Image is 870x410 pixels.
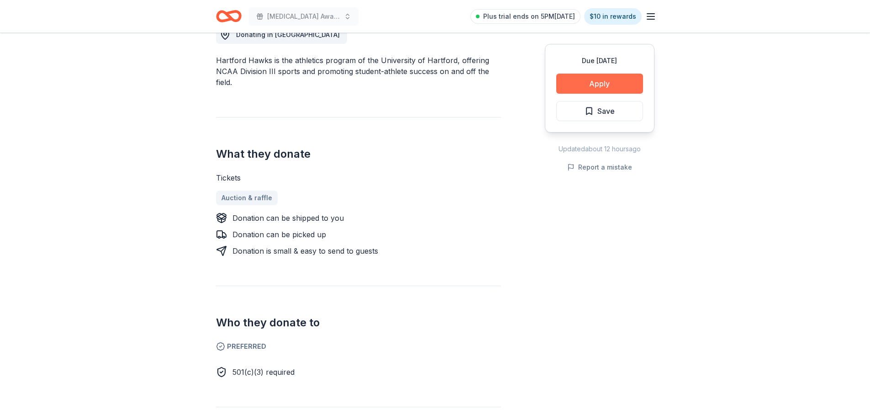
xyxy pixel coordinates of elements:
a: Home [216,5,242,27]
span: Donating in [GEOGRAPHIC_DATA] [236,31,340,38]
div: Donation can be picked up [232,229,326,240]
div: Donation can be shipped to you [232,213,344,224]
div: Donation is small & easy to send to guests [232,245,378,256]
h2: Who they donate to [216,315,501,330]
button: [MEDICAL_DATA] Awareness Raffle [249,7,359,26]
button: Save [556,101,643,121]
div: Tickets [216,172,501,183]
span: 501(c)(3) required [232,367,295,377]
span: Plus trial ends on 5PM[DATE] [483,11,575,22]
a: $10 in rewards [584,8,642,25]
button: Report a mistake [567,162,632,173]
div: Updated about 12 hours ago [545,144,654,154]
span: Preferred [216,341,501,352]
span: [MEDICAL_DATA] Awareness Raffle [267,11,340,22]
div: Due [DATE] [556,55,643,66]
span: Save [597,105,615,117]
div: Hartford Hawks is the athletics program of the University of Hartford, offering NCAA Division III... [216,55,501,88]
button: Apply [556,74,643,94]
a: Auction & raffle [216,191,278,205]
h2: What they donate [216,147,501,161]
a: Plus trial ends on 5PM[DATE] [470,9,580,24]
